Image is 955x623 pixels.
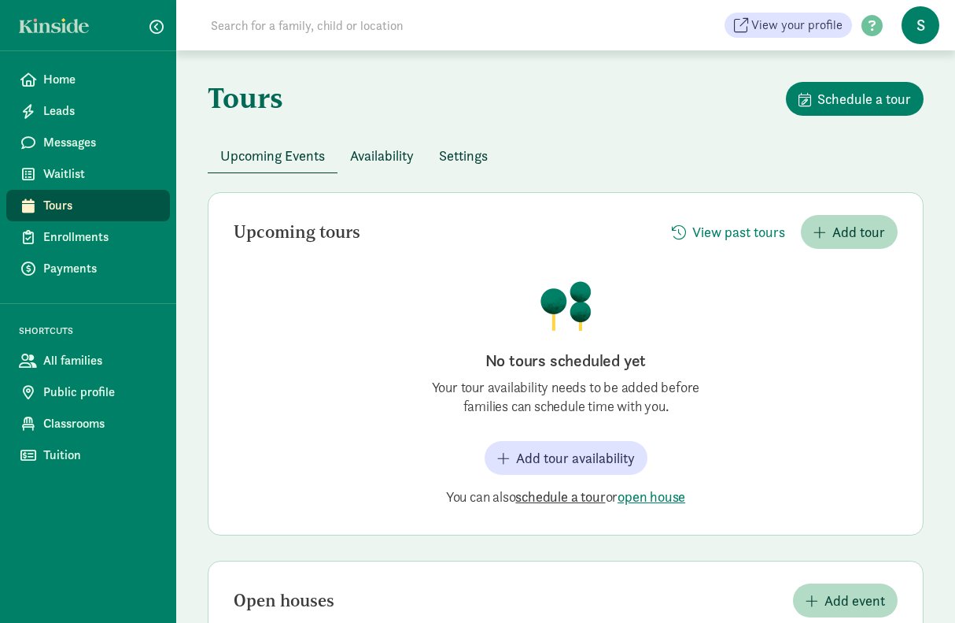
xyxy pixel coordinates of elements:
a: Tours [6,190,170,221]
a: Payments [6,253,170,284]
button: Add event [793,584,898,617]
span: Add tour [832,221,885,243]
span: Public profile [43,383,157,402]
img: illustration-trees.png [539,280,592,331]
a: View your profile [725,13,852,38]
span: View past tours [692,221,785,243]
button: View past tours [659,215,798,249]
h2: Open houses [234,591,334,610]
a: Public profile [6,376,170,408]
h1: Tours [208,82,283,113]
a: View past tours [659,224,798,242]
iframe: Chat Widget [876,547,955,623]
h2: No tours scheduled yet [408,350,723,372]
p: You can also or [408,488,723,506]
button: Add tour [801,215,898,249]
span: View your profile [751,16,843,35]
span: Add event [824,590,885,611]
span: Leads [43,102,157,121]
a: Leads [6,95,170,127]
span: Settings [439,145,488,166]
button: schedule a tour [515,488,605,506]
a: Home [6,64,170,95]
button: Availability [337,139,426,172]
span: Home [43,70,157,89]
span: Schedule a tour [817,88,911,109]
a: All families [6,345,170,376]
span: Messages [43,133,157,152]
h2: Upcoming tours [234,223,360,242]
span: Upcoming Events [220,145,325,166]
span: Classrooms [43,414,157,433]
a: Tuition [6,439,170,471]
button: open house [618,488,685,506]
button: Settings [426,139,500,172]
span: Waitlist [43,165,157,184]
button: Upcoming Events [208,139,337,172]
button: Schedule a tour [786,82,924,116]
span: Tuition [43,446,157,465]
span: All families [43,351,157,370]
input: Search for a family, child or location [201,9,643,41]
span: Enrollments [43,228,157,247]
a: Classrooms [6,408,170,439]
button: Add tour availability [485,441,647,475]
span: Availability [350,145,414,166]
span: S [902,6,939,44]
a: Enrollments [6,221,170,253]
p: Your tour availability needs to be added before families can schedule time with you. [408,378,723,416]
a: Waitlist [6,158,170,190]
span: Add tour availability [516,447,635,469]
span: Payments [43,259,157,278]
a: Messages [6,127,170,158]
span: Tours [43,196,157,215]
